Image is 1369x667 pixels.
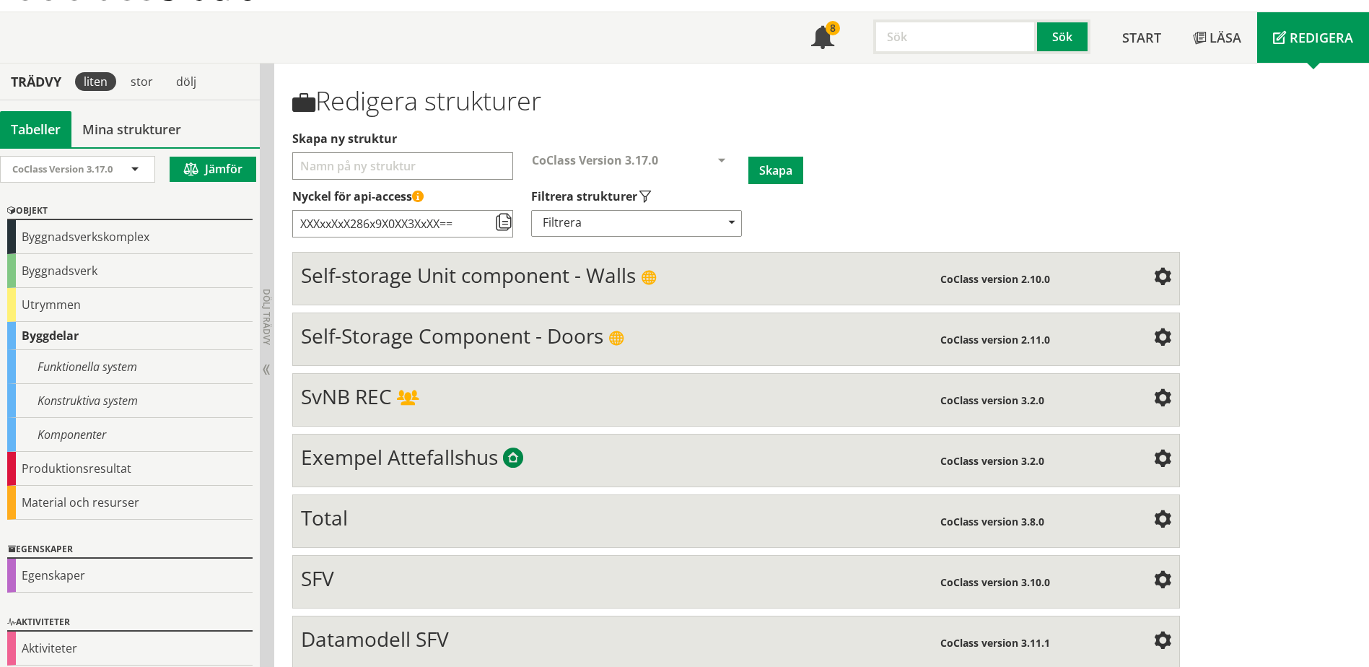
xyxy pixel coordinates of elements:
a: Läsa [1177,12,1257,63]
span: CoClass version 3.2.0 [940,393,1044,407]
span: Dölj trädvy [261,289,273,345]
div: Filtrera [531,210,742,237]
div: Byggnadsverkskomplex [7,220,253,254]
div: stor [122,72,162,91]
span: Redigera [1290,29,1353,46]
div: Konstruktiva system [7,384,253,418]
div: Funktionella system [7,350,253,384]
input: Välj ett namn för att skapa en ny struktur Välj vilka typer av strukturer som ska visas i din str... [292,152,513,180]
span: Notifikationer [811,27,834,51]
label: Nyckel till åtkomststruktur via API (kräver API-licensabonnemang) [292,188,1179,204]
div: Aktiviteter [7,614,253,632]
span: CoClass version 3.11.1 [940,636,1050,650]
span: Publik struktur [608,331,624,346]
span: Denna API-nyckel ger åtkomst till alla strukturer som du har skapat eller delat med dig av. Håll ... [412,191,424,203]
span: CoClass Version 3.17.0 [532,152,658,168]
div: Material och resurser [7,486,253,520]
div: Utrymmen [7,288,253,322]
span: CoClass version 2.10.0 [940,272,1050,286]
a: Mina strukturer [71,111,192,147]
div: Byggnadsverk [7,254,253,288]
a: 8 [795,12,850,63]
label: Välj ett namn för att skapa en ny struktur [292,131,1179,147]
span: Inställningar [1154,451,1171,468]
span: Publik struktur [641,270,657,286]
span: Kopiera [495,214,512,232]
div: Trädvy [3,74,69,90]
span: Datamodell SFV [301,625,449,653]
a: Start [1106,12,1177,63]
div: Komponenter [7,418,253,452]
div: liten [75,72,116,91]
span: Inställningar [1154,633,1171,650]
span: Läsa [1210,29,1241,46]
span: Inställningar [1154,572,1171,590]
div: 8 [826,21,840,35]
span: CoClass version 3.8.0 [940,515,1044,528]
div: Produktionsresultat [7,452,253,486]
div: Objekt [7,203,253,220]
span: Inställningar [1154,330,1171,347]
div: Egenskaper [7,541,253,559]
span: CoClass version 3.2.0 [940,454,1044,468]
div: Egenskaper [7,559,253,593]
span: SvNB REC [301,383,392,410]
span: Start [1122,29,1161,46]
span: Total [301,504,348,531]
button: Jämför [170,157,256,182]
a: Redigera [1257,12,1369,63]
span: CoClass Version 3.17.0 [12,162,113,175]
input: Nyckel till åtkomststruktur via API (kräver API-licensabonnemang) [292,210,513,237]
div: dölj [167,72,205,91]
span: Delad struktur [397,391,419,407]
span: SFV [301,564,334,592]
h1: Redigera strukturer [292,86,1179,116]
span: Inställningar [1154,512,1171,529]
span: Self-storage Unit component - Walls [301,261,636,289]
span: Byggtjänsts exempelstrukturer [503,449,523,469]
label: Välj vilka typer av strukturer som ska visas i din strukturlista [531,188,740,204]
span: Exempel Attefallshus [301,443,498,471]
div: Aktiviteter [7,632,253,666]
input: Sök [873,19,1037,54]
button: Sök [1037,19,1090,54]
span: Inställningar [1154,269,1171,287]
div: Välj CoClass-version för att skapa en ny struktur [520,152,748,188]
span: Self-Storage Component - Doors [301,322,603,349]
span: CoClass version 3.10.0 [940,575,1050,589]
button: Skapa [748,157,803,184]
span: Inställningar [1154,391,1171,408]
span: CoClass version 2.11.0 [940,333,1050,346]
div: Byggdelar [7,322,253,350]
